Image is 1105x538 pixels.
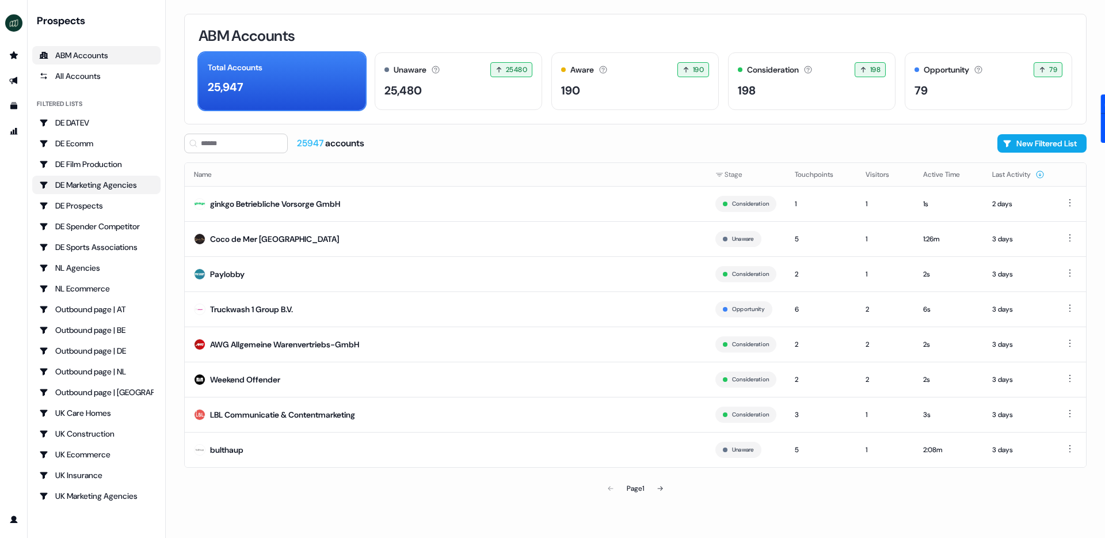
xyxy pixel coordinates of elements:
div: Outbound page | [GEOGRAPHIC_DATA] [39,387,154,398]
a: ABM Accounts [32,46,161,65]
a: All accounts [32,67,161,85]
div: 2 [795,374,847,385]
div: 2 [795,339,847,350]
div: 6s [923,304,974,315]
div: 1 [866,444,905,456]
div: DE Spender Competitor [39,221,154,232]
div: 79 [915,82,928,99]
div: bulthaup [210,444,243,456]
div: Weekend Offender [210,374,280,385]
div: 1:26m [923,233,974,245]
a: Go to DE Prospects [32,196,161,215]
a: Go to Outbound page | BE [32,321,161,339]
div: 3 days [992,409,1045,420]
div: 2 days [992,198,1045,210]
div: Coco de Mer [GEOGRAPHIC_DATA] [210,233,339,245]
a: Go to Outbound page | AT [32,300,161,319]
div: Consideration [747,64,799,76]
a: Go to UK Marketing Agencies [32,487,161,505]
div: All Accounts [39,70,154,82]
div: DE Prospects [39,200,154,211]
button: Consideration [732,410,769,420]
span: 190 [693,64,704,75]
div: 2 [866,374,905,385]
div: Outbound page | AT [39,304,154,315]
a: Go to UK Ecommerce [32,445,161,464]
div: Stage [715,169,776,180]
div: 190 [561,82,580,99]
div: UK Insurance [39,469,154,481]
a: Go to UK Care Homes [32,404,161,422]
div: Outbound page | BE [39,324,154,336]
a: Go to NL Agencies [32,259,161,277]
a: Go to Outbound page | UK [32,383,161,401]
button: Unaware [732,234,754,244]
button: Visitors [866,164,903,185]
div: DE Ecomm [39,138,154,149]
th: Name [185,163,706,186]
div: 3 days [992,233,1045,245]
div: 2s [923,374,974,385]
div: 1 [866,233,905,245]
a: Go to DE Sports Associations [32,238,161,256]
div: 1 [866,409,905,420]
div: 3 days [992,374,1045,385]
a: Go to prospects [5,46,23,65]
button: Unaware [732,445,754,455]
div: 3 days [992,268,1045,280]
a: Go to outbound experience [5,71,23,90]
div: 3 [795,409,847,420]
div: UK Construction [39,428,154,440]
div: accounts [297,137,364,150]
div: DE Film Production [39,158,154,170]
a: Go to DE DATEV [32,113,161,132]
div: 2:08m [923,444,974,456]
button: Active Time [923,164,974,185]
div: UK Ecommerce [39,449,154,460]
div: 1 [795,198,847,210]
a: Go to DE Ecomm [32,134,161,153]
button: Opportunity [732,304,765,315]
div: 5 [795,444,847,456]
div: Page 1 [627,483,644,494]
span: 25947 [297,137,325,149]
div: Filtered lists [37,99,82,109]
a: Go to DE Spender Competitor [32,217,161,236]
div: 2 [866,304,905,315]
h3: ABM Accounts [199,28,295,43]
a: Go to DE Film Production [32,155,161,173]
div: 6 [795,304,847,315]
a: Go to profile [5,510,23,529]
div: 5 [795,233,847,245]
div: Aware [570,64,594,76]
div: Outbound page | DE [39,345,154,357]
div: NL Agencies [39,262,154,274]
span: 79 [1049,64,1057,75]
button: Touchpoints [795,164,847,185]
div: ginkgo Betriebliche Vorsorge GmbH [210,198,340,210]
button: New Filtered List [997,134,1087,153]
a: Go to attribution [5,122,23,141]
div: 2s [923,268,974,280]
div: 1 [866,268,905,280]
div: Paylobby [210,268,245,280]
a: Go to UK Insurance [32,466,161,484]
div: AWG Allgemeine Warenvertriebs-GmbH [210,339,359,350]
div: UK Marketing Agencies [39,490,154,502]
div: DE Marketing Agencies [39,179,154,191]
div: DE DATEV [39,117,154,128]
button: Consideration [732,199,769,209]
div: 3s [923,409,974,420]
div: 1s [923,198,974,210]
a: Go to UK Construction [32,425,161,443]
span: 198 [870,64,881,75]
div: NL Ecommerce [39,283,154,294]
div: 25,947 [208,78,243,96]
a: Go to DE Marketing Agencies [32,176,161,194]
div: DE Sports Associations [39,241,154,253]
div: 198 [738,82,756,99]
button: Consideration [732,374,769,385]
div: 3 days [992,304,1045,315]
div: ABM Accounts [39,50,154,61]
div: UK Care Homes [39,407,154,419]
